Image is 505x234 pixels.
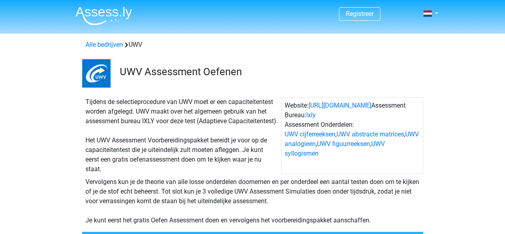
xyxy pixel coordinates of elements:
[82,97,281,174] div: Tijdens de selectieprocedure van UWV moet er een capaciteitentest worden afgelegd. UWV maakt over...
[75,6,132,25] img: Assessly
[306,111,316,119] a: Ixly
[82,177,423,225] div: Vervolgens kun je de theorie van alle losse onderdelen doornemen en per onderdeel een aantal test...
[120,66,417,78] h3: UWV Assessment Oefenen
[317,140,370,148] a: UWV figuurreeksen
[82,40,423,50] div: UWV
[346,10,374,18] a: Registreer
[85,41,123,48] a: Alle bedrijven
[285,130,335,138] a: UWV cijferreeksen
[337,130,404,138] a: UWV abstracte matrices
[309,102,371,109] a: [URL][DOMAIN_NAME]
[281,97,423,174] div: Website: Assessment Bureau: Assessment Onderdelen: , , , ,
